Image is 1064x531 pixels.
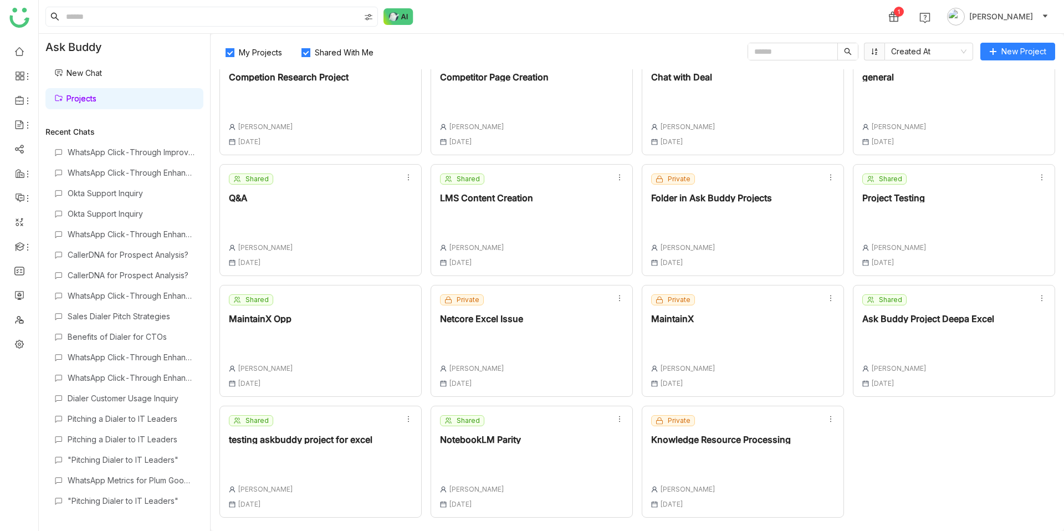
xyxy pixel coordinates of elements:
[1001,45,1046,58] span: New Project
[54,68,102,78] a: New Chat
[234,48,287,57] span: My Projects
[980,43,1055,60] button: New Project
[879,295,902,305] span: Shared
[449,137,472,146] span: [DATE]
[68,209,195,218] div: Okta Support Inquiry
[449,364,504,372] span: [PERSON_NAME]
[364,13,373,22] img: search-type.svg
[660,243,715,252] span: [PERSON_NAME]
[229,193,293,202] div: Q&A
[54,94,96,103] a: Projects
[449,500,472,508] span: [DATE]
[229,73,349,81] div: Competion Research Project
[660,364,715,372] span: [PERSON_NAME]
[238,243,293,252] span: [PERSON_NAME]
[651,73,715,81] div: Chat with Deal
[871,243,927,252] span: [PERSON_NAME]
[68,229,195,239] div: WhatsApp Click-Through Enhancements
[238,364,293,372] span: [PERSON_NAME]
[68,250,195,259] div: CallerDNA for Prospect Analysis?
[449,258,472,267] span: [DATE]
[68,394,195,403] div: Dialer Customer Usage Inquiry
[651,314,715,323] div: MaintainX
[449,243,504,252] span: [PERSON_NAME]
[68,517,195,526] div: Plum Goodness WhatsApp Benefits
[68,496,195,506] div: "Pitching Dialer to IT Leaders"
[68,455,195,464] div: "Pitching Dialer to IT Leaders"
[440,73,549,81] div: Competitor Page Creation
[68,312,195,321] div: Sales Dialer Pitch Strategies
[68,168,195,177] div: WhatsApp Click-Through Enhancements
[449,122,504,131] span: [PERSON_NAME]
[68,332,195,341] div: Benefits of Dialer for CTOs
[668,416,690,426] span: Private
[891,43,966,60] nz-select-item: Created At
[68,476,195,485] div: WhatsApp Metrics for Plum Goodness
[660,485,715,493] span: [PERSON_NAME]
[660,258,683,267] span: [DATE]
[68,373,195,382] div: WhatsApp Click-Through Enhancements
[68,414,195,423] div: Pitching a Dialer to IT Leaders
[39,34,210,60] div: Ask Buddy
[238,485,293,493] span: [PERSON_NAME]
[947,8,965,25] img: avatar
[449,379,472,387] span: [DATE]
[871,137,894,146] span: [DATE]
[245,295,269,305] span: Shared
[862,314,994,323] div: Ask Buddy Project Deepa Excel
[457,174,480,184] span: Shared
[651,435,791,444] div: Knowledge Resource Processing
[871,258,894,267] span: [DATE]
[9,8,29,28] img: logo
[660,137,683,146] span: [DATE]
[969,11,1033,23] span: [PERSON_NAME]
[919,12,930,23] img: help.svg
[668,295,690,305] span: Private
[68,291,195,300] div: WhatsApp Click-Through Enhancements
[238,500,261,508] span: [DATE]
[879,174,902,184] span: Shared
[238,379,261,387] span: [DATE]
[238,258,261,267] span: [DATE]
[668,174,690,184] span: Private
[68,353,195,362] div: WhatsApp Click-Through Enhancements
[383,8,413,25] img: ask-buddy-normal.svg
[660,500,683,508] span: [DATE]
[245,174,269,184] span: Shared
[945,8,1051,25] button: [PERSON_NAME]
[871,122,927,131] span: [PERSON_NAME]
[440,193,533,202] div: LMS Content Creation
[238,137,261,146] span: [DATE]
[229,314,293,323] div: MaintainX Opp
[238,122,293,131] span: [PERSON_NAME]
[229,435,372,444] div: testing askbuddy project for excel
[651,193,772,202] div: Folder in Ask Buddy Projects
[68,147,195,157] div: WhatsApp Click-Through Improvements for Plum
[871,364,927,372] span: [PERSON_NAME]
[660,379,683,387] span: [DATE]
[68,188,195,198] div: Okta Support Inquiry
[871,379,894,387] span: [DATE]
[457,416,480,426] span: Shared
[68,270,195,280] div: CallerDNA for Prospect Analysis?
[862,73,927,81] div: general
[45,127,203,136] div: Recent Chats
[68,435,195,444] div: Pitching a Dialer to IT Leaders
[449,485,504,493] span: [PERSON_NAME]
[310,48,378,57] span: Shared With Me
[894,7,904,17] div: 1
[440,435,521,444] div: NotebookLM Parity
[440,314,523,323] div: Netcore Excel Issue
[660,122,715,131] span: [PERSON_NAME]
[862,193,927,202] div: Project Testing
[457,295,479,305] span: Private
[245,416,269,426] span: Shared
